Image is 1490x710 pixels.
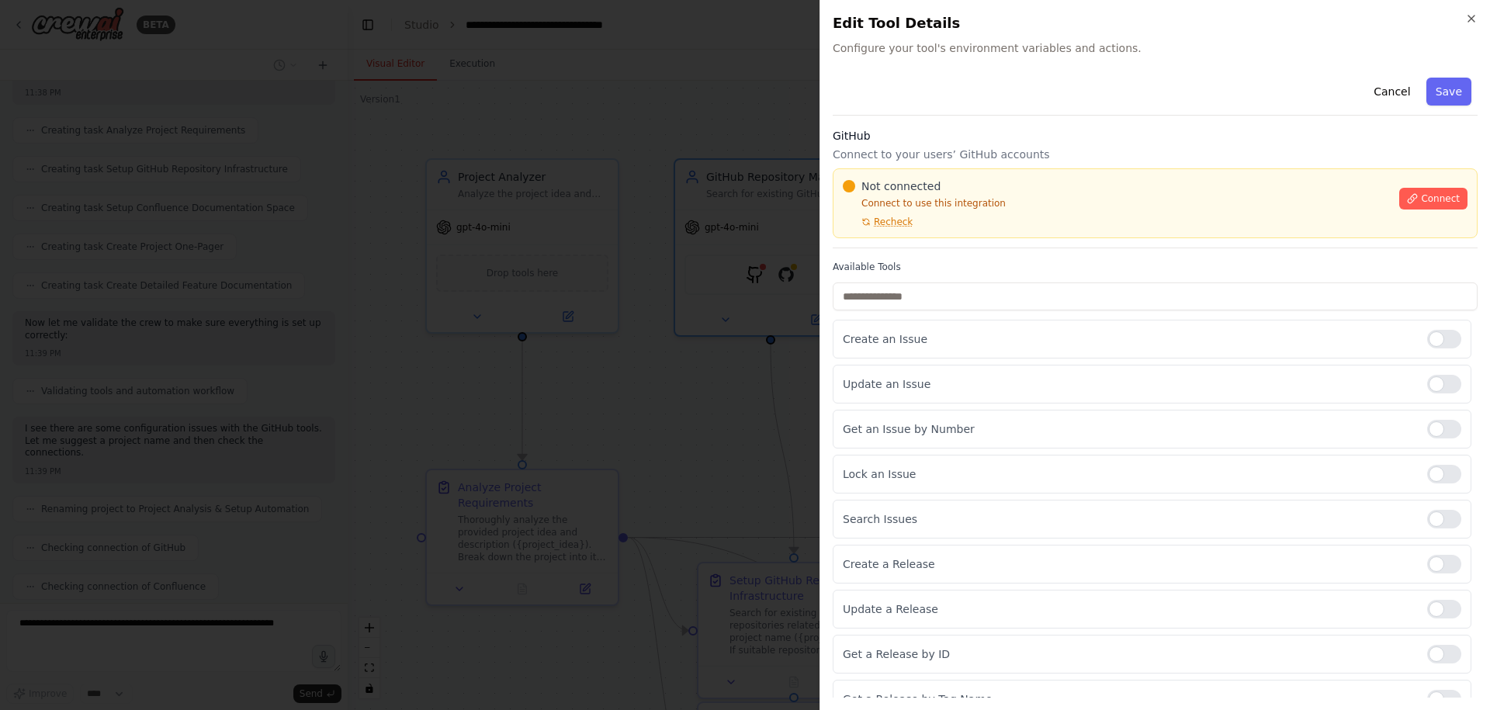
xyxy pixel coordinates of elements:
span: Configure your tool's environment variables and actions. [833,40,1478,56]
p: Search Issues [843,511,1415,527]
h3: GitHub [833,128,1478,144]
button: Save [1426,78,1471,106]
p: Create an Issue [843,331,1415,347]
p: Connect to use this integration [843,197,1390,210]
button: Connect [1399,188,1467,210]
span: Recheck [874,216,913,228]
p: Update a Release [843,601,1415,617]
p: Lock an Issue [843,466,1415,482]
span: Not connected [861,178,941,194]
p: Get an Issue by Number [843,421,1415,437]
p: Get a Release by Tag Name [843,691,1415,707]
label: Available Tools [833,261,1478,273]
p: Get a Release by ID [843,646,1415,662]
p: Create a Release [843,556,1415,572]
button: Cancel [1364,78,1419,106]
h2: Edit Tool Details [833,12,1478,34]
p: Connect to your users’ GitHub accounts [833,147,1478,162]
button: Recheck [843,216,913,228]
p: Update an Issue [843,376,1415,392]
span: Connect [1421,192,1460,205]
